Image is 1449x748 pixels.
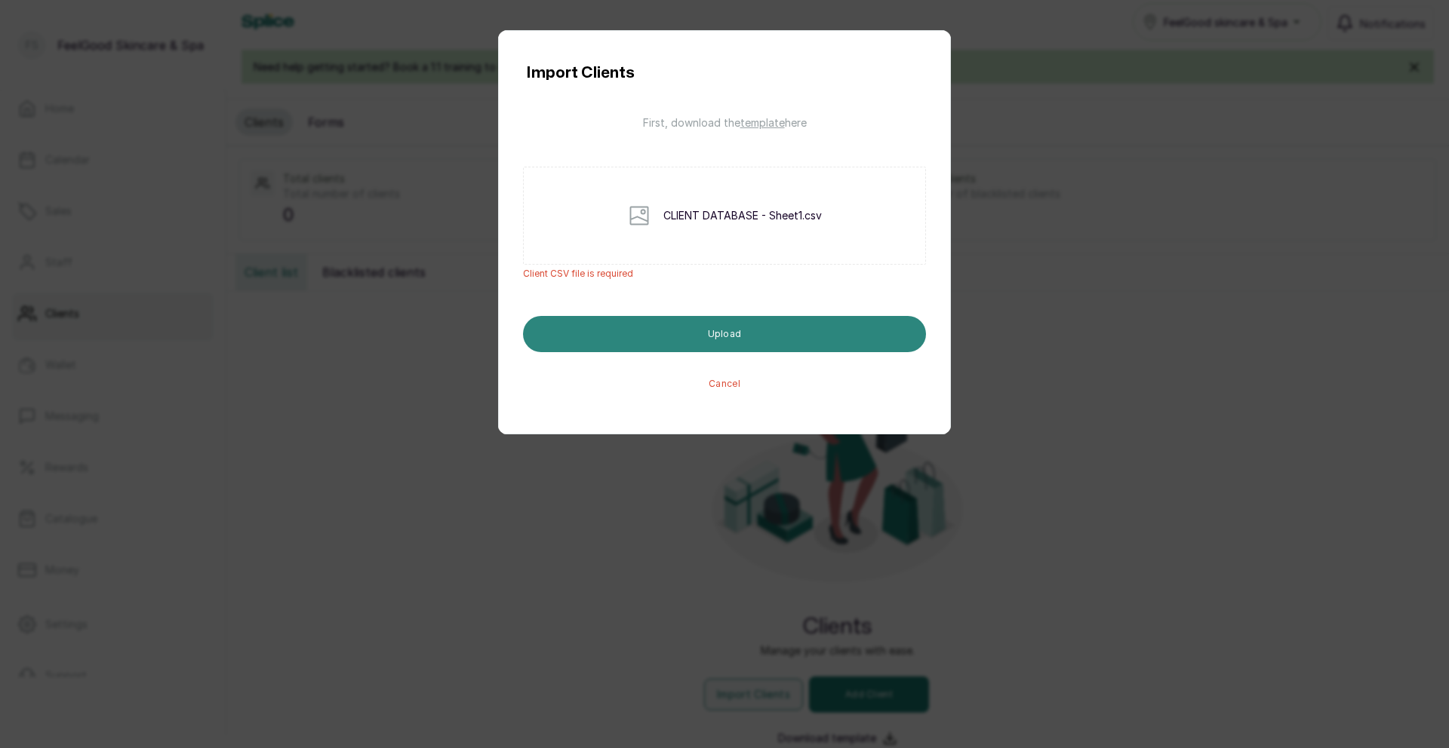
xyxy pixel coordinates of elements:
[697,370,752,397] button: Cancel
[643,115,807,130] p: First, download the here
[523,268,926,280] span: Client CSV file is required
[643,115,807,130] a: First, download thetemplatehere
[523,316,926,352] button: Upload
[663,208,822,223] p: CLIENT DATABASE - Sheet1.csv
[740,116,785,129] span: template
[526,61,634,85] h1: Import Clients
